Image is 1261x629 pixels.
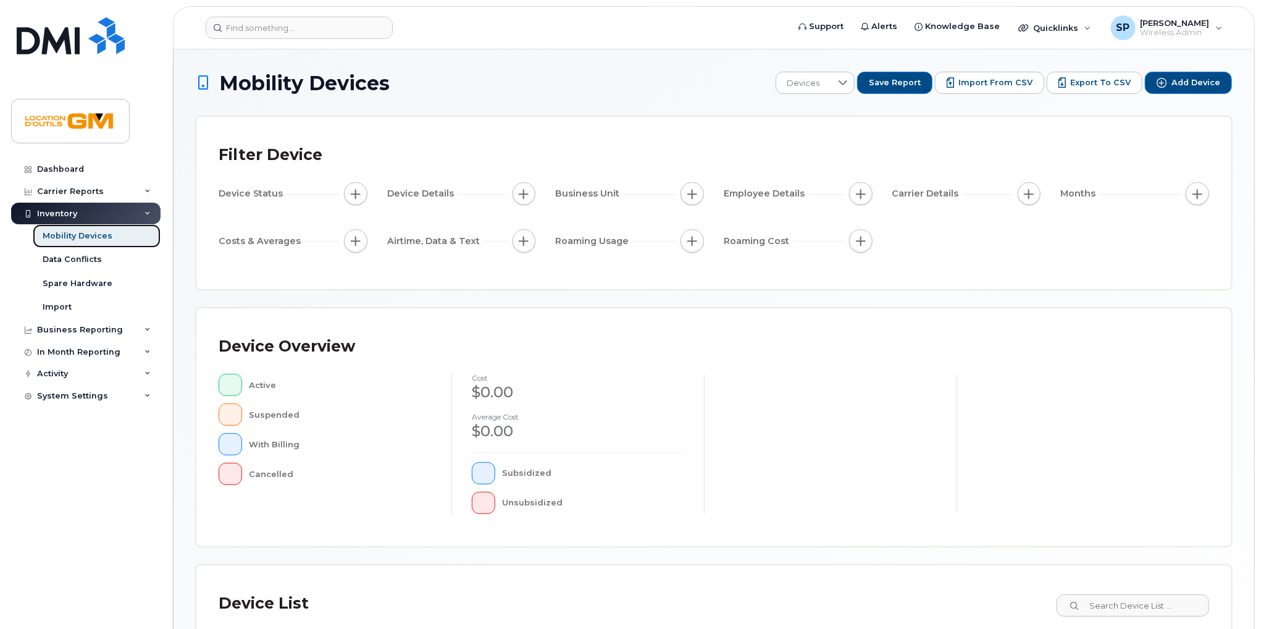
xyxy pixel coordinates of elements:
[724,235,793,248] span: Roaming Cost
[1047,72,1142,94] button: Export to CSV
[503,492,685,514] div: Unsubsidized
[958,77,1033,88] span: Import from CSV
[869,77,921,88] span: Save Report
[1171,77,1220,88] span: Add Device
[472,374,684,382] h4: cost
[387,187,458,200] span: Device Details
[219,588,309,620] div: Device List
[472,413,684,421] h4: Average cost
[1145,72,1232,94] button: Add Device
[724,187,808,200] span: Employee Details
[219,331,355,363] div: Device Overview
[1060,187,1099,200] span: Months
[249,463,432,485] div: Cancelled
[219,139,322,171] div: Filter Device
[935,72,1044,94] button: Import from CSV
[1057,594,1209,617] input: Search Device List ...
[892,187,963,200] span: Carrier Details
[219,187,287,200] span: Device Status
[776,72,831,95] span: Devices
[555,187,623,200] span: Business Unit
[387,235,484,248] span: Airtime, Data & Text
[249,403,432,426] div: Suspended
[249,433,432,455] div: With Billing
[472,382,684,403] div: $0.00
[472,421,684,442] div: $0.00
[219,235,304,248] span: Costs & Averages
[249,374,432,396] div: Active
[1070,77,1131,88] span: Export to CSV
[219,72,390,94] span: Mobility Devices
[555,235,632,248] span: Roaming Usage
[503,462,685,484] div: Subsidized
[857,72,932,94] button: Save Report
